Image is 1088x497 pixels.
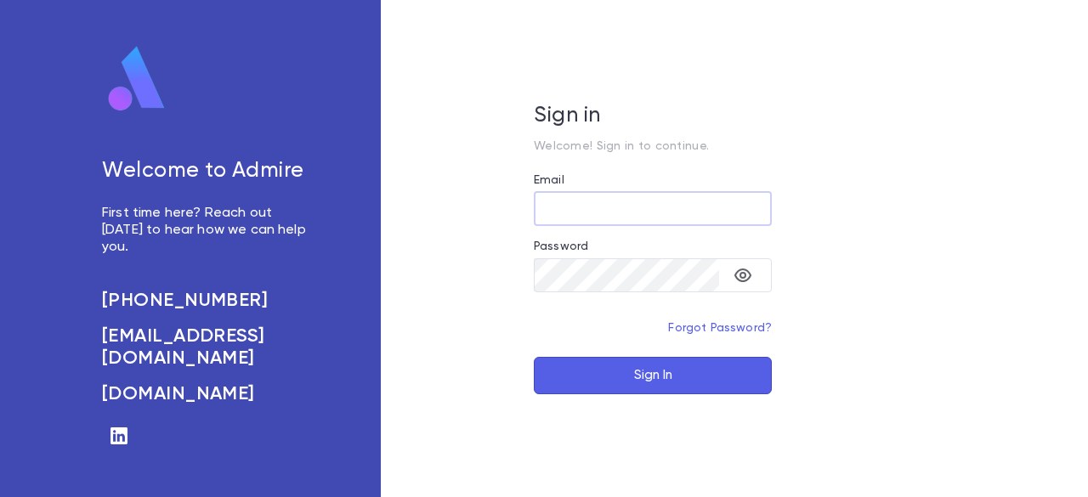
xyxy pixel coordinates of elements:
label: Password [534,240,588,253]
h5: Welcome to Admire [102,159,313,184]
a: [EMAIL_ADDRESS][DOMAIN_NAME] [102,325,313,370]
a: [DOMAIN_NAME] [102,383,313,405]
p: First time here? Reach out [DATE] to hear how we can help you. [102,205,313,256]
h5: Sign in [534,104,772,129]
button: toggle password visibility [726,258,760,292]
button: Sign In [534,357,772,394]
a: [PHONE_NUMBER] [102,290,313,312]
img: logo [102,45,172,113]
label: Email [534,173,564,187]
a: Forgot Password? [668,322,772,334]
p: Welcome! Sign in to continue. [534,139,772,153]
